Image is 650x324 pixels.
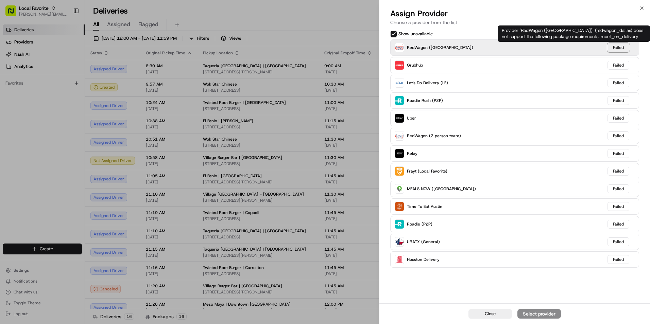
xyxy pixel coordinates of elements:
[55,131,112,143] a: 💻API Documentation
[64,133,109,140] span: API Documentation
[608,114,629,123] div: Failed
[407,221,432,227] span: Roadie (P2P)
[395,96,404,105] img: Roadie Rush (P2P)
[608,131,629,140] div: Failed
[57,134,63,140] div: 💻
[390,8,639,19] h2: Assign Provider
[407,115,416,121] span: Uber
[407,45,473,50] span: RedWagon ([GEOGRAPHIC_DATA])
[7,99,18,110] img: Dianne Alexi Soriano
[14,133,52,140] span: Knowledge Base
[31,65,112,72] div: Start new chat
[48,150,82,155] a: Powered byPylon
[485,311,496,317] span: Close
[407,98,443,103] span: Roadie Rush (P2P)
[395,255,404,264] img: Houston Delivery
[7,27,124,38] p: Welcome 👋
[395,202,404,211] img: Time To Eat Austin
[7,88,44,94] div: Past conversations
[608,255,629,264] div: Failed
[608,220,629,229] div: Failed
[608,43,629,52] div: Failed
[395,184,404,193] img: MEALS NOW (Dallas)
[608,96,629,105] div: Failed
[395,237,404,246] img: URATX (General)
[608,202,629,211] div: Failed
[608,167,629,176] div: Failed
[468,309,512,319] button: Close
[21,105,90,111] span: [PERSON_NAME] [PERSON_NAME]
[407,204,442,209] span: Time To Eat Austin
[407,133,461,139] span: RedWagon (2 person team)
[407,186,476,192] span: MEALS NOW ([GEOGRAPHIC_DATA])
[31,72,93,77] div: We're available if you need us!
[68,150,82,155] span: Pylon
[407,168,447,174] span: Frayt (Local Favorite)
[608,237,629,246] div: Failed
[608,61,629,70] div: Failed
[395,220,404,229] img: Roadie (P2P)
[7,65,19,77] img: 1736555255976-a54dd68f-1ca7-489b-9aae-adbdc363a1c4
[7,134,12,140] div: 📗
[395,43,404,52] img: RedWagon (Dallas)
[116,67,124,75] button: Start new chat
[4,131,55,143] a: 📗Knowledge Base
[398,31,433,37] label: Show unavailable
[395,78,404,87] img: Let's Do Delivery (LF)
[7,7,20,20] img: Nash
[105,87,124,95] button: See all
[18,44,112,51] input: Clear
[608,184,629,193] div: Failed
[91,105,94,111] span: •
[14,106,19,111] img: 1736555255976-a54dd68f-1ca7-489b-9aae-adbdc363a1c4
[608,149,629,158] div: Failed
[407,239,440,245] span: URATX (General)
[395,131,404,140] img: RedWagon (2 person team)
[14,65,27,77] img: 1732323095091-59ea418b-cfe3-43c8-9ae0-d0d06d6fd42c
[407,80,448,86] span: Let's Do Delivery (LF)
[498,25,650,42] div: Provider 'RedWagon ([GEOGRAPHIC_DATA])' (redwagon_dallas) does not support the following package ...
[395,61,404,70] img: Grubhub
[608,78,629,87] div: Failed
[395,167,404,176] img: Frayt (Local Favorite)
[395,114,404,123] img: Uber
[395,149,404,158] img: Relay
[390,19,639,26] p: Choose a provider from the list
[407,62,423,68] span: Grubhub
[407,151,417,156] span: Relay
[407,257,440,262] span: Houston Delivery
[95,105,109,111] span: [DATE]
